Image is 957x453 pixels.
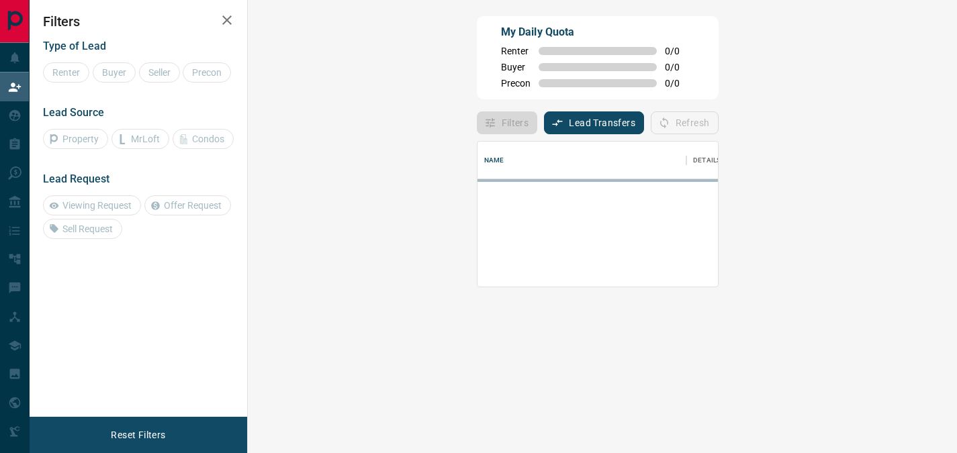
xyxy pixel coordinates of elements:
[102,423,174,446] button: Reset Filters
[501,24,694,40] p: My Daily Quota
[665,62,694,72] span: 0 / 0
[665,46,694,56] span: 0 / 0
[484,142,504,179] div: Name
[43,40,106,52] span: Type of Lead
[477,142,687,179] div: Name
[501,62,531,72] span: Buyer
[501,46,531,56] span: Renter
[693,142,721,179] div: Details
[43,106,104,119] span: Lead Source
[665,78,694,89] span: 0 / 0
[501,78,531,89] span: Precon
[43,13,234,30] h2: Filters
[544,111,644,134] button: Lead Transfers
[43,172,109,185] span: Lead Request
